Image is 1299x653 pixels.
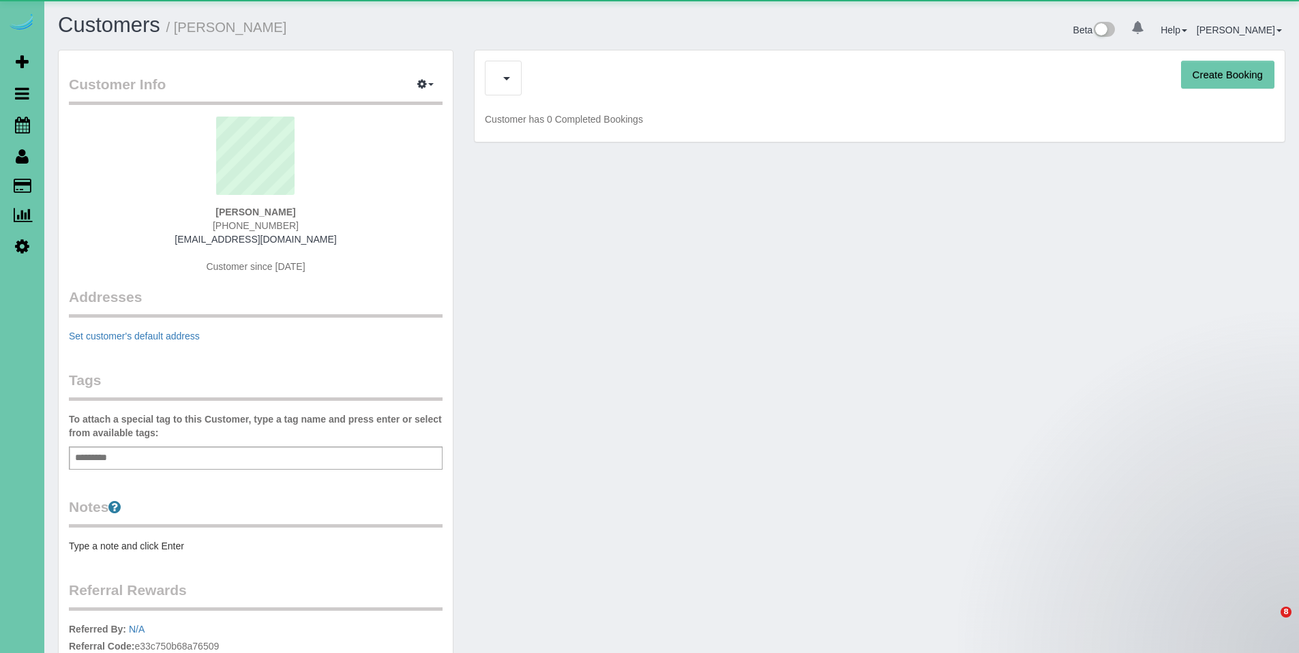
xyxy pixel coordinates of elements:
[1281,607,1291,618] span: 8
[58,13,160,37] a: Customers
[69,412,443,440] label: To attach a special tag to this Customer, type a tag name and press enter or select from availabl...
[69,580,443,611] legend: Referral Rewards
[1181,61,1274,89] button: Create Booking
[175,234,336,245] a: [EMAIL_ADDRESS][DOMAIN_NAME]
[69,539,443,553] pre: Type a note and click Enter
[69,622,126,636] label: Referred By:
[1161,25,1187,35] a: Help
[8,14,35,33] img: Automaid Logo
[1253,607,1285,639] iframe: Intercom live chat
[166,20,287,35] small: / [PERSON_NAME]
[213,220,299,231] span: [PHONE_NUMBER]
[206,261,305,272] span: Customer since [DATE]
[69,370,443,401] legend: Tags
[69,331,200,341] a: Set customer's default address
[69,74,443,105] legend: Customer Info
[69,497,443,528] legend: Notes
[69,639,134,653] label: Referral Code:
[215,207,295,217] strong: [PERSON_NAME]
[1073,25,1116,35] a: Beta
[129,624,145,635] a: N/A
[1092,22,1115,40] img: New interface
[485,112,1274,126] p: Customer has 0 Completed Bookings
[1197,25,1282,35] a: [PERSON_NAME]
